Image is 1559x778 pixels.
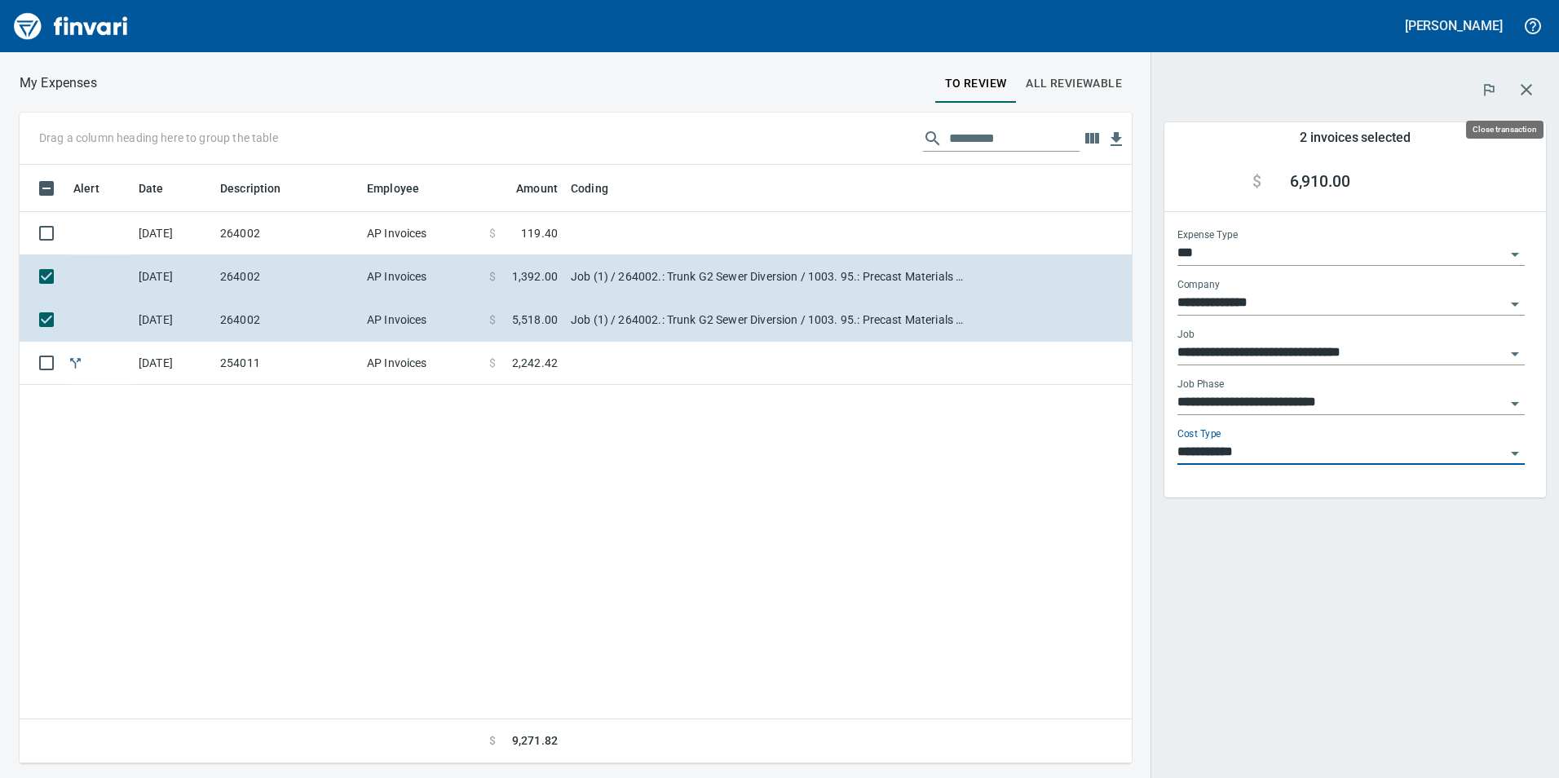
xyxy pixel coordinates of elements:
td: 254011 [214,342,360,385]
span: $ [489,225,496,241]
h5: 2 invoices selected [1300,129,1411,146]
span: Amount [516,179,558,198]
button: [PERSON_NAME] [1401,13,1507,38]
span: Coding [571,179,608,198]
span: $ [489,268,496,285]
p: Drag a column heading here to group the table [39,130,278,146]
button: Open [1504,343,1526,365]
span: Split transaction [67,357,84,368]
h5: [PERSON_NAME] [1405,17,1503,34]
label: Cost Type [1177,430,1221,440]
td: [DATE] [132,342,214,385]
td: Job (1) / 264002.: Trunk G2 Sewer Diversion / 1003. 95.: Precast Materials / 3: Material [564,298,972,342]
button: Open [1504,243,1526,266]
td: [DATE] [132,212,214,255]
label: Job Phase [1177,380,1224,390]
td: 264002 [214,212,360,255]
nav: breadcrumb [20,73,97,93]
td: Job (1) / 264002.: Trunk G2 Sewer Diversion / 1003. 95.: Precast Materials / 3: Material [564,255,972,298]
p: My Expenses [20,73,97,93]
span: 119.40 [521,225,558,241]
span: Description [220,179,281,198]
label: Company [1177,281,1220,290]
td: 264002 [214,255,360,298]
button: Open [1504,293,1526,316]
span: Date [139,179,164,198]
span: Employee [367,179,440,198]
span: Employee [367,179,419,198]
span: All Reviewable [1026,73,1122,94]
span: 1,392.00 [512,268,558,285]
span: Date [139,179,185,198]
span: 6,910.00 [1290,172,1351,192]
span: Description [220,179,303,198]
span: $ [1252,172,1261,192]
span: $ [489,355,496,371]
td: AP Invoices [360,298,483,342]
span: Coding [571,179,629,198]
span: 9,271.82 [512,732,558,749]
td: AP Invoices [360,342,483,385]
td: [DATE] [132,298,214,342]
span: 2,242.42 [512,355,558,371]
button: Download table [1104,127,1128,152]
span: $ [489,732,496,749]
label: Job [1177,330,1195,340]
button: Open [1504,392,1526,415]
img: Finvari [10,7,132,46]
td: AP Invoices [360,255,483,298]
button: Choose columns to display [1080,126,1104,151]
button: Open [1504,442,1526,465]
span: $ [489,312,496,328]
span: Alert [73,179,121,198]
span: 5,518.00 [512,312,558,328]
td: [DATE] [132,255,214,298]
button: Flag (2) [1471,72,1507,108]
td: 264002 [214,298,360,342]
span: Alert [73,179,99,198]
label: Expense Type [1177,231,1238,241]
td: AP Invoices [360,212,483,255]
span: Amount [495,179,558,198]
span: To Review [945,73,1007,94]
